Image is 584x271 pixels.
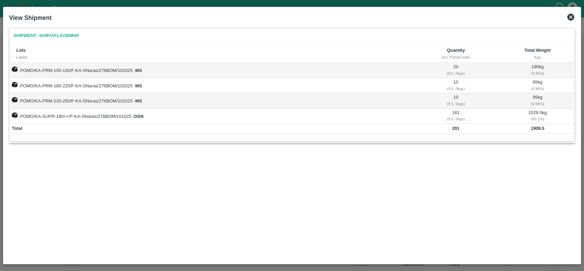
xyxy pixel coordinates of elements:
div: ( 9.5, 0 kgs) [411,70,501,76]
div: ( 4.98 %) [503,101,572,107]
div: Labels [16,54,405,60]
div: ( 80.1 %) [503,116,572,122]
td: 95 kg [502,78,573,93]
div: ( 9.5, 0 kgs) [411,101,501,107]
td: 20 [410,63,502,78]
td: 161 [410,109,502,124]
td: 10 [410,93,502,108]
strong: MS [135,83,142,88]
b: Total Weight [524,48,551,53]
td: 190 kg [502,63,573,78]
div: Kgs [507,54,568,60]
img: box [12,112,17,118]
img: box [12,66,17,72]
td: POMO/KA-PRM-100-150/F-KA-SNaras/276BOM/101025 - [11,63,410,78]
div: ( 4.98 %) [503,86,572,92]
b: Total [12,126,22,131]
strong: MS [135,98,142,103]
strong: MS [135,68,142,73]
td: POMO/KA-SUPR-180++/F-KA-SNaras/276BOM/101025 - [11,109,410,124]
b: Quantity [447,48,465,53]
b: Lots [16,48,26,53]
div: incl. Partial Units [415,54,496,60]
img: box [12,97,17,102]
div: ( 9.5, 0 kgs) [411,86,501,92]
a: Shipment -SHIP/AFLA/369849 [11,30,82,42]
img: box [12,82,17,87]
b: View Shipment [9,14,52,21]
strong: DSN [134,114,143,119]
td: 10 [410,78,502,93]
td: 1529.5 kg [502,109,573,124]
td: POMO/KA-PRM-220-250/F-KA-SNaras/276BOM/101025 - [11,93,410,108]
b: 201 [452,126,459,131]
div: ( 9.95 %) [503,70,572,76]
b: 1909.5 [531,126,544,131]
div: ( 9.5, 0 kgs) [411,116,501,122]
td: 95 kg [502,93,573,108]
td: POMO/KA-PRM-180-220/F-KA-SNaras/276BOM/101025 - [11,78,410,93]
